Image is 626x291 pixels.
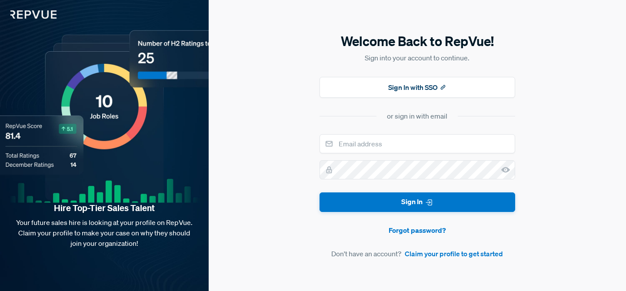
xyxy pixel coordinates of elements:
button: Sign In with SSO [320,77,515,98]
div: or sign in with email [387,111,447,121]
input: Email address [320,134,515,153]
a: Forgot password? [320,225,515,235]
p: Your future sales hire is looking at your profile on RepVue. Claim your profile to make your case... [14,217,195,248]
a: Claim your profile to get started [405,248,503,259]
button: Sign In [320,192,515,212]
strong: Hire Top-Tier Sales Talent [14,202,195,214]
p: Sign into your account to continue. [320,53,515,63]
article: Don't have an account? [320,248,515,259]
h5: Welcome Back to RepVue! [320,32,515,50]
